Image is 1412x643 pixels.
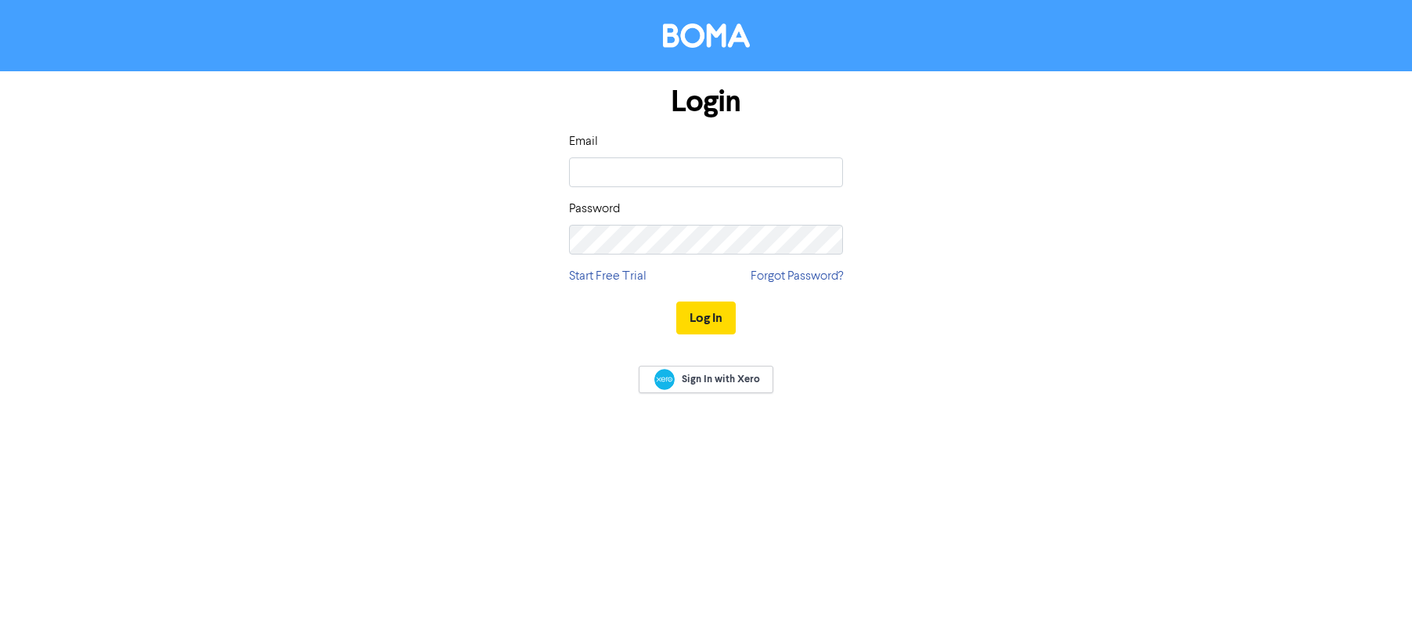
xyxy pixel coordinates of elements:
[569,200,620,219] label: Password
[654,369,675,390] img: Xero logo
[682,372,760,386] span: Sign In with Xero
[569,132,598,151] label: Email
[663,23,750,48] img: BOMA Logo
[639,366,773,393] a: Sign In with Xero
[569,84,843,120] h1: Login
[676,302,736,334] button: Log In
[1334,568,1412,643] iframe: Chat Widget
[751,267,843,286] a: Forgot Password?
[569,267,647,286] a: Start Free Trial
